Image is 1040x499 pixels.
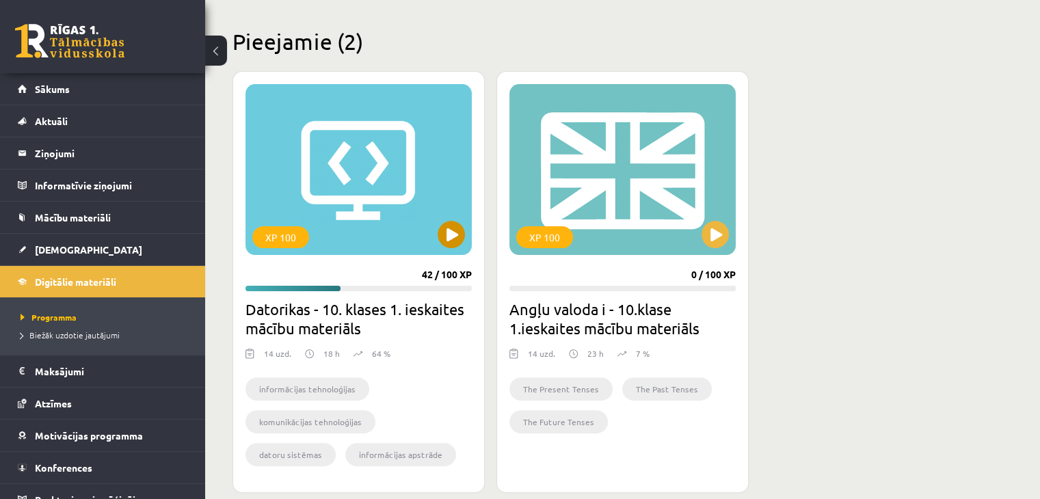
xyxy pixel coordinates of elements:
legend: Informatīvie ziņojumi [35,170,188,201]
span: Motivācijas programma [35,429,143,442]
li: informācijas apstrāde [345,443,456,466]
li: The Future Tenses [509,410,608,433]
a: [DEMOGRAPHIC_DATA] [18,234,188,265]
span: Sākums [35,83,70,95]
h2: Datorikas - 10. klases 1. ieskaites mācību materiāls [245,299,472,338]
span: Atzīmes [35,397,72,409]
li: informācijas tehnoloģijas [245,377,369,401]
li: The Past Tenses [622,377,712,401]
span: Digitālie materiāli [35,275,116,288]
a: Motivācijas programma [18,420,188,451]
span: Konferences [35,461,92,474]
span: [DEMOGRAPHIC_DATA] [35,243,142,256]
span: Aktuāli [35,115,68,127]
div: XP 100 [516,226,573,248]
a: Aktuāli [18,105,188,137]
legend: Ziņojumi [35,137,188,169]
span: Programma [21,312,77,323]
li: komunikācijas tehnoloģijas [245,410,375,433]
a: Ziņojumi [18,137,188,169]
div: 14 uzd. [264,347,291,368]
li: The Present Tenses [509,377,613,401]
a: Rīgas 1. Tālmācības vidusskola [15,24,124,58]
a: Digitālie materiāli [18,266,188,297]
li: datoru sistēmas [245,443,336,466]
a: Maksājumi [18,355,188,387]
span: Biežāk uzdotie jautājumi [21,329,120,340]
p: 7 % [636,347,650,360]
h2: Pieejamie (2) [232,28,1013,55]
div: XP 100 [252,226,309,248]
p: 64 % [372,347,390,360]
a: Informatīvie ziņojumi [18,170,188,201]
a: Atzīmes [18,388,188,419]
div: 14 uzd. [528,347,555,368]
a: Biežāk uzdotie jautājumi [21,329,191,341]
a: Sākums [18,73,188,105]
legend: Maksājumi [35,355,188,387]
span: Mācību materiāli [35,211,111,224]
h2: Angļu valoda i - 10.klase 1.ieskaites mācību materiāls [509,299,736,338]
a: Konferences [18,452,188,483]
a: Programma [21,311,191,323]
p: 23 h [587,347,604,360]
a: Mācību materiāli [18,202,188,233]
p: 18 h [323,347,340,360]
